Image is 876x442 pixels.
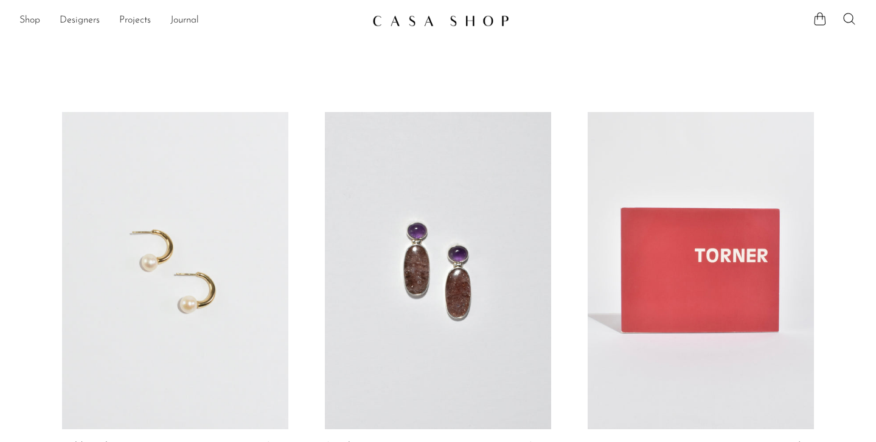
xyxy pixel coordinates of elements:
[170,13,199,29] a: Journal
[19,13,40,29] a: Shop
[119,13,151,29] a: Projects
[19,10,363,31] nav: Desktop navigation
[60,13,100,29] a: Designers
[19,10,363,31] ul: NEW HEADER MENU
